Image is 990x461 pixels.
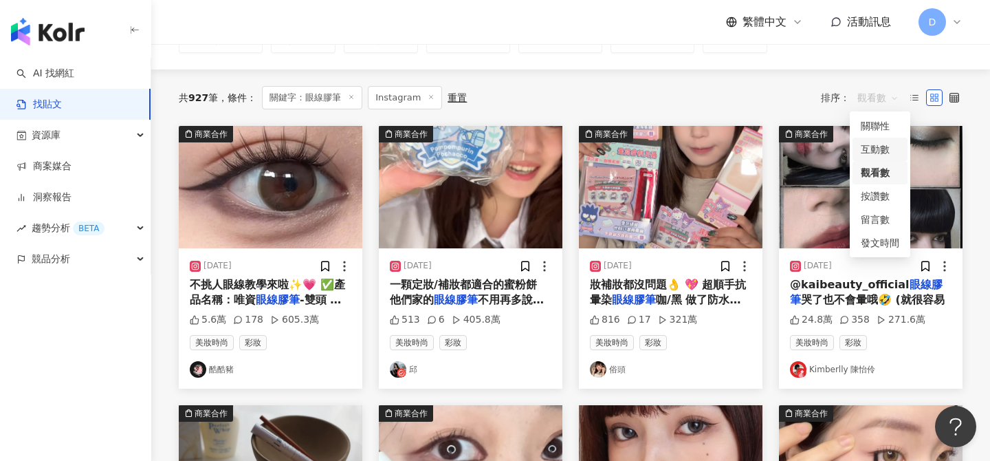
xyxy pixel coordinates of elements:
[16,160,71,173] a: 商案媒合
[852,184,907,208] div: 按讚數
[579,126,762,248] img: post-image
[16,98,62,111] a: 找貼文
[590,293,740,321] span: 咖/黑 做了防水測試 怎麼搓都
[32,213,104,244] span: 趨勢分析
[452,313,500,327] div: 405.8萬
[590,335,634,350] span: 美妝時尚
[795,407,828,420] div: 商業合作
[390,361,551,378] a: KOL Avatar邱
[179,92,218,103] div: 共 筆
[790,335,834,350] span: 美妝時尚
[195,407,228,420] div: 商業合作
[839,313,870,327] div: 358
[395,407,428,420] div: 商業合作
[368,86,442,109] span: Instagram
[935,406,976,447] iframe: Help Scout Beacon - Open
[262,86,362,109] span: 關鍵字：眼線膠筆
[32,120,60,151] span: 資源庫
[218,92,256,103] span: 條件 ：
[579,126,762,248] div: post-image商業合作
[821,87,906,109] div: 排序：
[390,313,420,327] div: 513
[379,126,562,248] div: post-image商業合作
[639,335,667,350] span: 彩妝
[270,313,319,327] div: 605.3萬
[434,293,478,306] mark: 眼線膠筆
[179,126,362,248] div: post-image商業合作
[861,189,899,204] div: 按讚數
[190,313,226,327] div: 5.6萬
[11,18,85,45] img: logo
[427,313,445,327] div: 6
[32,244,70,275] span: 競品分析
[179,126,362,248] img: post-image
[795,127,828,141] div: 商業合作
[16,224,26,233] span: rise
[404,260,432,272] div: [DATE]
[804,260,832,272] div: [DATE]
[790,361,951,378] a: KOL AvatarKimberlly 陳怡伶
[256,293,300,306] mark: 眼線膠筆
[190,335,234,350] span: 美妝時尚
[861,118,899,133] div: 關聯性
[852,161,907,184] div: 觀看數
[847,15,891,28] span: 活動訊息
[861,165,899,180] div: 觀看數
[195,127,228,141] div: 商業合作
[448,92,467,103] div: 重置
[439,335,467,350] span: 彩妝
[590,313,620,327] div: 816
[929,14,936,30] span: D
[790,313,833,327] div: 24.8萬
[188,92,208,103] span: 927
[590,361,606,378] img: KOL Avatar
[395,127,428,141] div: 商業合作
[590,278,746,306] span: 妝補妝都沒問題👌 💖 超順手抗暈染
[839,335,867,350] span: 彩妝
[852,138,907,161] div: 互動數
[16,191,71,204] a: 洞察報告
[790,278,943,306] mark: 眼線膠筆
[658,313,698,327] div: 321萬
[203,260,232,272] div: [DATE]
[852,231,907,255] div: 發文時間
[857,87,899,109] span: 觀看數
[190,361,206,378] img: KOL Avatar
[190,278,345,306] span: 不挑人眼線教學來啦✨💗 ✅產品名稱：唯資
[779,126,962,248] div: post-image商業合作
[190,361,351,378] a: KOL Avatar酷酷豬
[16,67,74,81] a: searchAI 找網紅
[801,293,945,306] span: 哭了也不會暈哦🤣 (就很容易
[779,126,962,248] img: post-image
[627,313,651,327] div: 17
[852,114,907,138] div: 關聯性
[861,212,899,227] div: 留言數
[233,313,263,327] div: 178
[861,235,899,250] div: 發文時間
[590,361,751,378] a: KOL Avatar俗頭
[790,361,806,378] img: KOL Avatar
[379,126,562,248] img: post-image
[604,260,632,272] div: [DATE]
[852,208,907,231] div: 留言數
[595,127,628,141] div: 商業合作
[390,335,434,350] span: 美妝時尚
[742,14,786,30] span: 繁體中文
[861,142,899,157] div: 互動數
[612,293,656,306] mark: 眼線膠筆
[239,335,267,350] span: 彩妝
[390,361,406,378] img: KOL Avatar
[877,313,925,327] div: 271.6萬
[390,278,537,306] span: 一顆定妝/補妝都適合的蜜粉餅 他們家的
[790,278,910,291] span: @kaibeauty_official
[73,222,104,235] div: BETA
